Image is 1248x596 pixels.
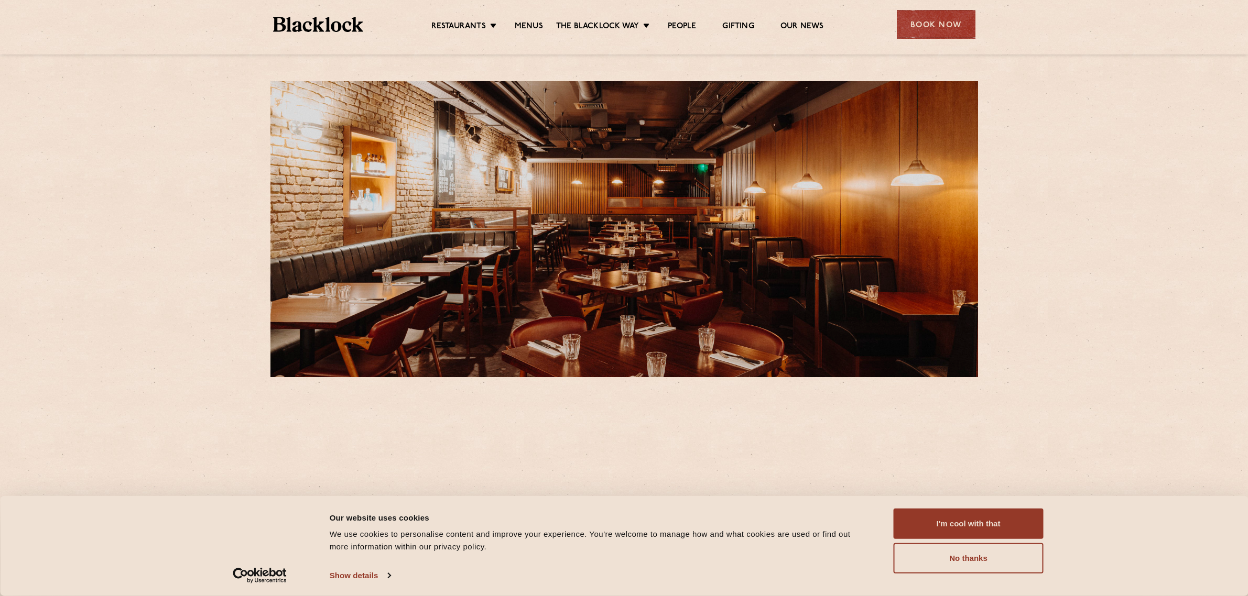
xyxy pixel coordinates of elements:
div: Our website uses cookies [330,511,870,524]
a: The Blacklock Way [556,21,639,33]
img: BL_Textured_Logo-footer-cropped.svg [273,17,364,32]
a: Gifting [722,21,754,33]
a: Usercentrics Cookiebot - opens in a new window [214,568,306,583]
a: Show details [330,568,390,583]
a: People [668,21,696,33]
a: Restaurants [431,21,486,33]
button: I'm cool with that [894,509,1044,539]
div: We use cookies to personalise content and improve your experience. You're welcome to manage how a... [330,528,870,553]
button: No thanks [894,543,1044,573]
a: Our News [780,21,824,33]
div: Book Now [897,10,975,39]
a: Menus [515,21,543,33]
